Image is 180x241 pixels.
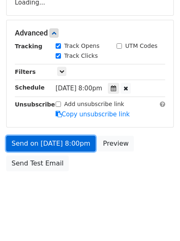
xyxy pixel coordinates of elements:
[6,136,96,151] a: Send on [DATE] 8:00pm
[56,111,130,118] a: Copy unsubscribe link
[64,100,124,109] label: Add unsubscribe link
[15,84,44,91] strong: Schedule
[15,101,55,108] strong: Unsubscribe
[64,42,100,50] label: Track Opens
[15,43,42,50] strong: Tracking
[64,52,98,60] label: Track Clicks
[98,136,134,151] a: Preview
[15,28,165,38] h5: Advanced
[15,69,36,75] strong: Filters
[56,85,102,92] span: [DATE] 8:00pm
[6,156,69,171] a: Send Test Email
[139,201,180,241] iframe: Chat Widget
[125,42,157,50] label: UTM Codes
